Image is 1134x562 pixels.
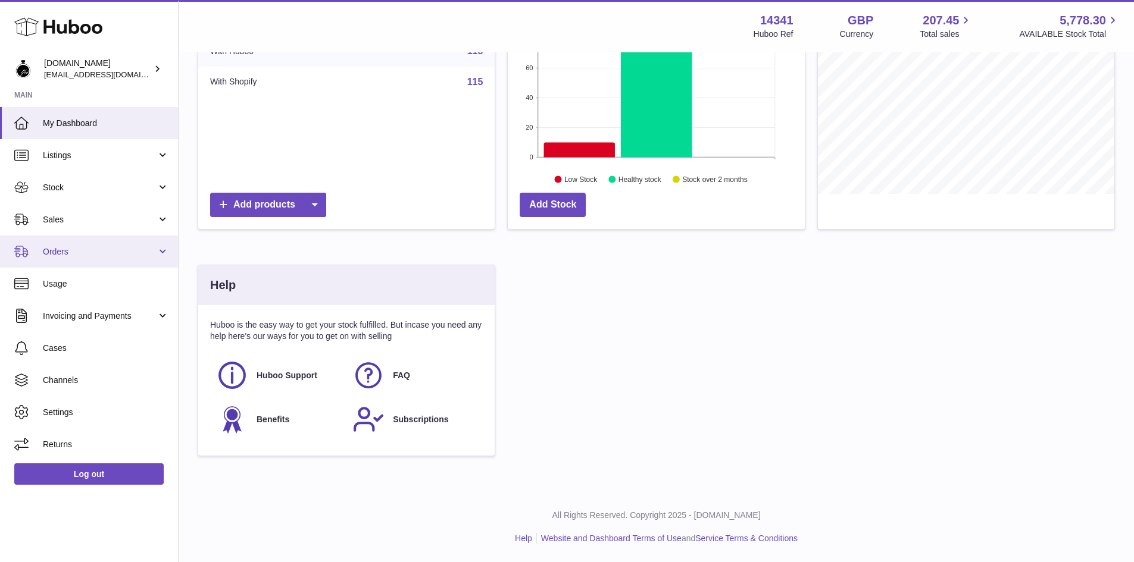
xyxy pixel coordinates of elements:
span: Listings [43,150,157,161]
span: 5,778.30 [1060,12,1106,29]
span: AVAILABLE Stock Total [1019,29,1120,40]
span: 207.45 [923,12,959,29]
li: and [537,533,798,544]
a: Subscriptions [352,403,477,435]
a: Benefits [216,403,340,435]
span: Usage [43,278,169,290]
text: 20 [526,124,533,131]
span: Settings [43,407,169,418]
span: Total sales [920,29,973,40]
span: Channels [43,375,169,386]
text: 0 [530,153,533,161]
img: theperfumesampler@gmail.com [14,60,32,78]
div: Huboo Ref [754,29,794,40]
a: Help [515,533,532,543]
span: Orders [43,246,157,258]
span: Benefits [257,414,289,425]
td: With Shopify [198,67,358,98]
a: Log out [14,463,164,485]
a: 5,778.30 AVAILABLE Stock Total [1019,12,1120,40]
strong: 14341 [760,12,794,29]
span: [EMAIL_ADDRESS][DOMAIN_NAME] [44,70,175,79]
div: Currency [840,29,874,40]
p: All Rights Reserved. Copyright 2025 - [DOMAIN_NAME] [188,510,1124,521]
span: Sales [43,214,157,225]
a: Service Terms & Conditions [695,533,798,543]
span: My Dashboard [43,118,169,129]
span: Huboo Support [257,370,317,381]
a: Website and Dashboard Terms of Use [541,533,682,543]
span: FAQ [393,370,410,381]
span: Subscriptions [393,414,448,425]
span: Returns [43,439,169,450]
text: 40 [526,94,533,101]
a: Add products [210,193,326,217]
a: Huboo Support [216,359,340,391]
a: 207.45 Total sales [920,12,973,40]
p: Huboo is the easy way to get your stock fulfilled. But incase you need any help here's our ways f... [210,319,483,342]
a: Add Stock [520,193,586,217]
text: Healthy stock [618,175,662,183]
text: Stock over 2 months [683,175,748,183]
text: Low Stock [564,175,598,183]
strong: GBP [848,12,873,29]
span: Stock [43,182,157,193]
span: Cases [43,343,169,354]
text: 60 [526,64,533,71]
span: Invoicing and Payments [43,310,157,322]
div: [DOMAIN_NAME] [44,58,151,80]
a: 115 [467,77,483,87]
a: FAQ [352,359,477,391]
h3: Help [210,277,236,293]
